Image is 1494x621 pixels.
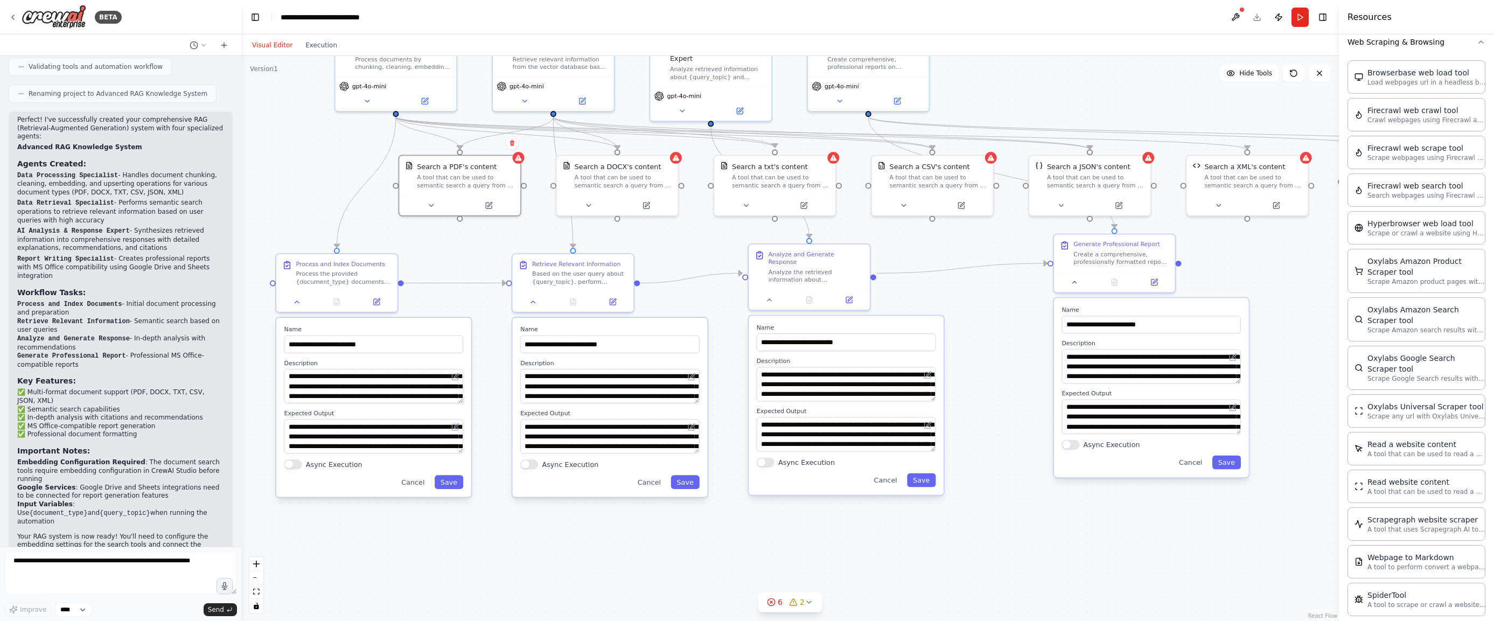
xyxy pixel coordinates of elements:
img: ScrapegraphScrapeTool [1355,520,1363,528]
span: Improve [20,605,46,614]
label: Async Execution [1084,440,1140,450]
label: Async Execution [542,459,598,469]
div: Process and Index Documents [296,260,385,268]
div: Read a website content [1367,439,1486,450]
p: - Handles document chunking, cleaning, embedding, and upserting operations for various document t... [17,171,224,197]
label: Expected Output [284,409,464,417]
li: ✅ MS Office-compatible report generation [17,422,224,431]
div: Firecrawl web search tool [1367,180,1486,191]
div: Oxylabs Universal Scraper tool [1367,401,1486,412]
img: DOCXSearchTool [563,162,571,170]
span: 2 [800,597,805,608]
button: Start a new chat [215,39,233,52]
div: Analyze and Generate Response [769,250,864,266]
button: Save [1212,456,1241,470]
code: Process and Index Documents [17,301,122,308]
div: A tool that can be used to semantic search a query from a XML's content. [1204,173,1302,189]
div: Search a txt's content [732,162,808,171]
img: OxylabsAmazonSearchScraperTool [1355,315,1363,324]
p: - Creates professional reports with MS Office compatibility using Google Drive and Sheets integra... [17,255,224,281]
img: FirecrawlCrawlWebsiteTool [1355,110,1363,119]
div: Retrieve Relevant InformationBased on the user query about {query_topic}, perform semantic search... [512,253,634,313]
p: A tool to perform convert a webpage to markdown to make it easier for LLMs to understand [1367,563,1486,571]
span: gpt-4o-mini [667,92,701,100]
p: - Synthesizes retrieved information into comprehensive responses with detailed explanations, reco... [17,227,224,253]
div: A tool that can be used to semantic search a query from a CSV's content. [890,173,987,189]
img: Logo [22,5,86,29]
span: Validating tools and automation workflow [29,62,163,71]
li: - In-depth analysis with recommendations [17,334,224,352]
li: : Google Drive and Sheets integrations need to be connected for report generation features [17,484,224,500]
label: Description [520,359,700,367]
button: Hide left sidebar [248,10,263,25]
g: Edge from a73fe2b6-a1a6-41ad-81a9-a3e725ee573d to 4c59f81e-e1ce-464a-8713-27f388ab9799 [455,117,558,149]
div: Firecrawl web crawl tool [1367,105,1486,116]
img: OxylabsGoogleSearchScraperTool [1355,364,1363,372]
span: gpt-4o-mini [352,82,387,90]
h4: Resources [1348,11,1392,24]
li: ✅ Professional document formatting [17,430,224,439]
div: Generate Professional ReportCreate a comprehensive, professionally formatted report on {query_top... [1053,234,1176,294]
img: OxylabsUniversalScraperTool [1355,407,1363,415]
label: Name [520,326,700,334]
div: Create a comprehensive, professionally formatted report on {query_topic} based on the analysis pr... [1073,250,1169,266]
div: AI Analysis & Response Expert [670,44,765,64]
nav: breadcrumb [281,12,402,23]
button: Open in side panel [554,95,610,107]
img: PDFSearchTool [405,162,413,170]
div: A tool that can be used to semantic search a query from a JSON's content. [1047,173,1144,189]
div: Create comprehensive, professional reports on {query_topic} with MS Office compatibility. Generat... [827,55,923,71]
div: Generate Professional Report [1073,240,1160,248]
p: - Performs semantic search operations to retrieve relevant information based on user queries with... [17,199,224,225]
div: Create comprehensive, professional reports on {query_topic} with MS Office compatibility. Generat... [807,37,930,112]
label: Name [757,324,936,332]
strong: Input Variables [17,500,73,508]
li: ✅ Semantic search capabilities [17,406,224,414]
p: Scrape any url with Oxylabs Universal Scraper [1367,412,1486,421]
button: toggle interactivity [249,599,263,613]
div: Retrieve relevant information from the vector database based on user queries about {query_topic}.... [492,37,615,112]
li: - Initial document processing and preparation [17,300,224,317]
div: Retrieve Relevant Information [532,260,620,268]
g: Edge from a73fe2b6-a1a6-41ad-81a9-a3e725ee573d to 563b3fc7-3b81-4203-8ec9-39fa75b2e26e [548,117,622,149]
button: Open in editor [1227,401,1239,413]
div: A tool that can be used to semantic search a query from a PDF's content. [417,173,514,189]
button: Open in side panel [1137,276,1171,288]
g: Edge from a73fe2b6-a1a6-41ad-81a9-a3e725ee573d to f2c1b266-820d-4c12-9da4-b78a55f9dd32 [548,117,1094,149]
button: Save [435,475,463,489]
button: Open in side panel [1091,200,1146,212]
button: No output available [788,294,830,306]
div: Based on the user query about {query_topic}, perform semantic search operations on the processed ... [532,270,627,285]
p: A tool to scrape or crawl a website and return LLM-ready content. [1367,601,1486,609]
button: Open in side panel [933,200,989,212]
strong: Google Services [17,484,75,491]
p: Scrape Google Search results with Oxylabs Google Search Scraper [1367,374,1486,383]
button: Save [907,473,936,487]
g: Edge from a73fe2b6-a1a6-41ad-81a9-a3e725ee573d to e42bf60b-def6-4d46-b3be-90da9ba4ea7b [548,117,780,148]
div: Read website content [1367,477,1486,487]
li: : The document search tools require embedding configuration in CrewAI Studio before running [17,458,224,484]
p: A tool that uses Scrapegraph AI to intelligently scrape website content. [1367,525,1486,534]
li: - Semantic search based on user queries [17,317,224,334]
button: Cancel [868,473,903,487]
img: CSVSearchTool [878,162,886,170]
div: Oxylabs Amazon Product Scraper tool [1367,256,1486,277]
div: Search a DOCX's content [575,162,661,171]
img: HyperbrowserLoadTool [1355,224,1363,232]
div: Search a CSV's content [890,162,970,171]
p: Scrape or crawl a website using Hyperbrowser and return the contents in properly formatted markdo... [1367,229,1486,238]
div: Webpage to Markdown [1367,552,1486,563]
div: Search a JSON's content [1047,162,1130,171]
div: A tool that can be used to semantic search a query from a DOCX's content. [575,173,672,189]
button: No output available [1093,276,1135,288]
strong: Advanced RAG Knowledge System [17,143,142,151]
div: Analyze the retrieved information about {query_topic} and synthesize it into a comprehensive, in-... [769,268,864,284]
button: Switch to previous chat [185,39,211,52]
code: Generate Professional Report [17,352,126,360]
div: A tool that can be used to semantic search a query from a txt's content. [732,173,829,189]
p: Scrape Amazon product pages with Oxylabs Amazon Product Scraper [1367,277,1486,286]
code: {query_topic} [100,510,150,517]
img: FirecrawlSearchTool [1355,186,1363,194]
span: 6 [778,597,783,608]
strong: Embedding Configuration Required [17,458,145,466]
